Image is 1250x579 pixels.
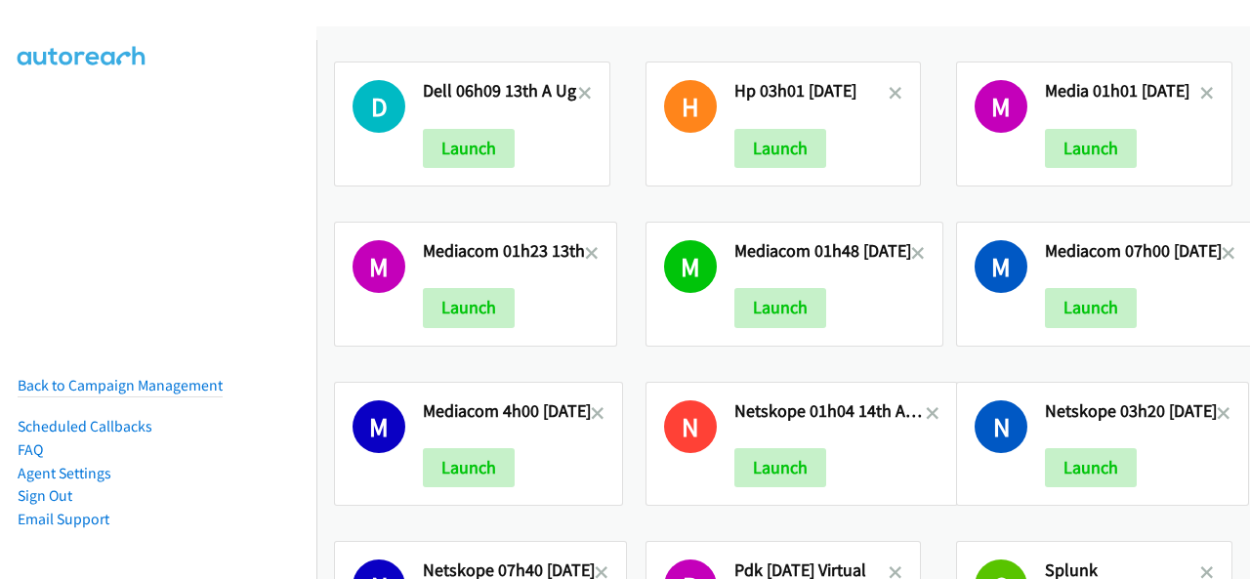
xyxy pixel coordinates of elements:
[1045,240,1222,263] h2: Mediacom 07h00 [DATE]
[423,80,578,103] h2: Dell 06h09 13th A Ug
[353,240,405,293] h1: M
[423,288,515,327] button: Launch
[423,448,515,487] button: Launch
[664,80,717,133] h1: H
[1045,129,1137,168] button: Launch
[734,129,826,168] button: Launch
[18,510,109,528] a: Email Support
[1045,448,1137,487] button: Launch
[1045,400,1217,423] h2: Netskope 03h20 [DATE]
[734,400,927,423] h2: Netskope 01h04 14th Augu
[18,486,72,505] a: Sign Out
[975,400,1027,453] h1: N
[353,400,405,453] h1: M
[423,240,585,263] h2: Mediacom 01h23 13th
[423,129,515,168] button: Launch
[664,240,717,293] h1: M
[1045,288,1137,327] button: Launch
[18,376,223,394] a: Back to Campaign Management
[734,288,826,327] button: Launch
[1045,80,1200,103] h2: Media 01h01 [DATE]
[734,240,911,263] h2: Mediacom 01h48 [DATE]
[664,400,717,453] h1: N
[975,80,1027,133] h1: M
[423,400,591,423] h2: Mediacom 4h00 [DATE]
[734,80,890,103] h2: Hp 03h01 [DATE]
[975,240,1027,293] h1: M
[734,448,826,487] button: Launch
[18,440,43,459] a: FAQ
[18,464,111,482] a: Agent Settings
[353,80,405,133] h1: D
[18,417,152,435] a: Scheduled Callbacks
